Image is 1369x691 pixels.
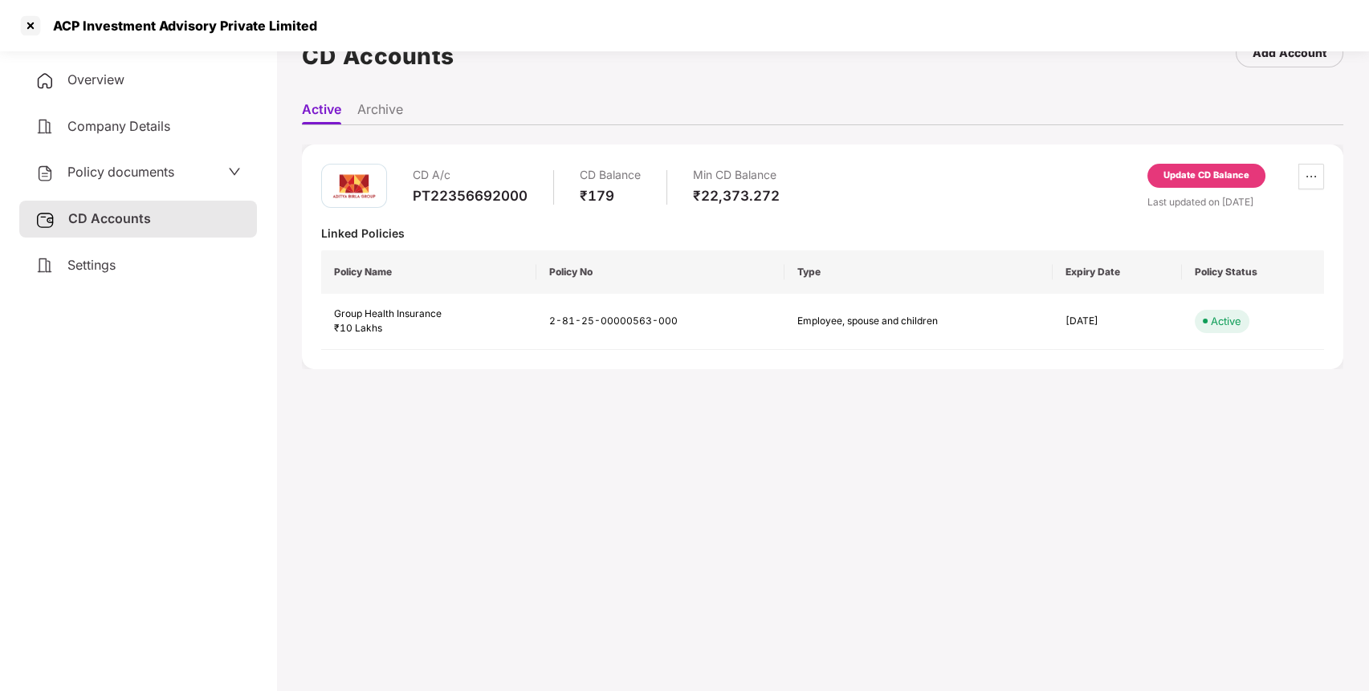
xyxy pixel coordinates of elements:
[302,101,341,124] li: Active
[693,187,780,205] div: ₹22,373.272
[1147,194,1324,209] div: Last updated on [DATE]
[536,250,784,294] th: Policy No
[1053,250,1182,294] th: Expiry Date
[35,210,55,230] img: svg+xml;base64,PHN2ZyB3aWR0aD0iMjUiIGhlaWdodD0iMjQiIHZpZXdCb3g9IjAgMCAyNSAyNCIgZmlsbD0ibm9uZSIgeG...
[580,187,641,205] div: ₹179
[334,322,382,334] span: ₹10 Lakhs
[413,187,528,205] div: PT22356692000
[321,250,536,294] th: Policy Name
[1298,164,1324,189] button: ellipsis
[1253,44,1326,62] div: Add Account
[228,165,241,178] span: down
[580,164,641,187] div: CD Balance
[334,307,524,322] div: Group Health Insurance
[35,256,55,275] img: svg+xml;base64,PHN2ZyB4bWxucz0iaHR0cDovL3d3dy53My5vcmcvMjAwMC9zdmciIHdpZHRoPSIyNCIgaGVpZ2h0PSIyNC...
[1211,313,1241,329] div: Active
[1182,250,1324,294] th: Policy Status
[35,117,55,136] img: svg+xml;base64,PHN2ZyB4bWxucz0iaHR0cDovL3d3dy53My5vcmcvMjAwMC9zdmciIHdpZHRoPSIyNCIgaGVpZ2h0PSIyNC...
[67,118,170,134] span: Company Details
[68,210,151,226] span: CD Accounts
[797,314,974,329] div: Employee, spouse and children
[35,164,55,183] img: svg+xml;base64,PHN2ZyB4bWxucz0iaHR0cDovL3d3dy53My5vcmcvMjAwMC9zdmciIHdpZHRoPSIyNCIgaGVpZ2h0PSIyNC...
[1053,294,1182,351] td: [DATE]
[67,71,124,87] span: Overview
[1299,170,1323,183] span: ellipsis
[302,39,454,74] h1: CD Accounts
[67,164,174,180] span: Policy documents
[693,164,780,187] div: Min CD Balance
[321,226,1324,241] div: Linked Policies
[784,250,1053,294] th: Type
[43,18,317,34] div: ACP Investment Advisory Private Limited
[1163,169,1249,183] div: Update CD Balance
[536,294,784,351] td: 2-81-25-00000563-000
[413,164,528,187] div: CD A/c
[67,257,116,273] span: Settings
[35,71,55,91] img: svg+xml;base64,PHN2ZyB4bWxucz0iaHR0cDovL3d3dy53My5vcmcvMjAwMC9zdmciIHdpZHRoPSIyNCIgaGVpZ2h0PSIyNC...
[357,101,403,124] li: Archive
[330,162,378,210] img: aditya.png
